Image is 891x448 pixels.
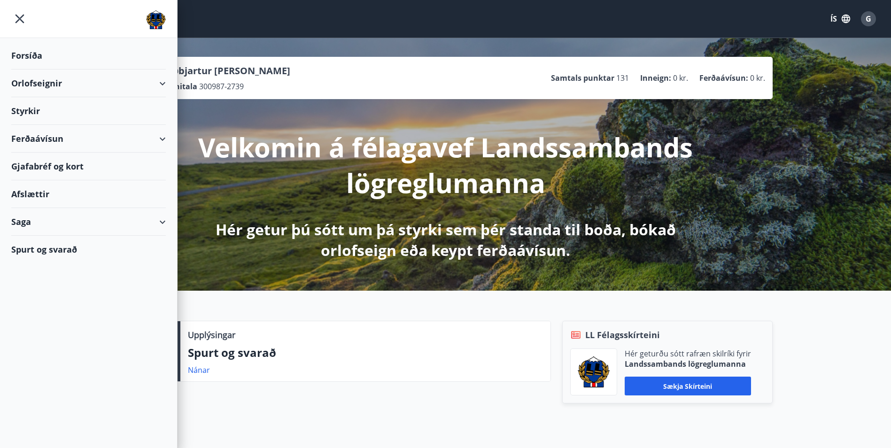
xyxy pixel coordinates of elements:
[198,129,694,201] p: Velkomin á félagavef Landssambands lögreglumanna
[11,42,166,70] div: Forsíða
[11,236,166,263] div: Spurt og svarað
[699,73,748,83] p: Ferðaávísun :
[11,125,166,153] div: Ferðaávísun
[11,153,166,180] div: Gjafabréf og kort
[585,329,660,341] span: LL Félagsskírteini
[188,329,235,341] p: Upplýsingar
[625,348,751,359] p: Hér geturðu sótt rafræn skilríki fyrir
[578,356,610,387] img: 1cqKbADZNYZ4wXUG0EC2JmCwhQh0Y6EN22Kw4FTY.png
[857,8,880,30] button: G
[146,10,166,29] img: union_logo
[625,377,751,395] button: Sækja skírteini
[160,81,197,92] p: Kennitala
[551,73,614,83] p: Samtals punktar
[188,365,210,375] a: Nánar
[11,97,166,125] div: Styrkir
[11,10,28,27] button: menu
[11,180,166,208] div: Afslættir
[640,73,671,83] p: Inneign :
[616,73,629,83] span: 131
[11,70,166,97] div: Orlofseignir
[825,10,855,27] button: ÍS
[160,64,290,77] p: Guðbjartur [PERSON_NAME]
[199,81,244,92] span: 300987-2739
[750,73,765,83] span: 0 kr.
[198,219,694,261] p: Hér getur þú sótt um þá styrki sem þér standa til boða, bókað orlofseign eða keypt ferðaávísun.
[188,345,543,361] p: Spurt og svarað
[625,359,751,369] p: Landssambands lögreglumanna
[11,208,166,236] div: Saga
[866,14,871,24] span: G
[673,73,688,83] span: 0 kr.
